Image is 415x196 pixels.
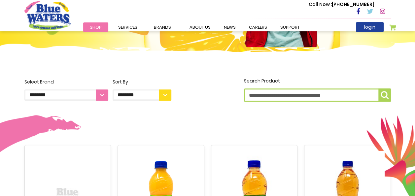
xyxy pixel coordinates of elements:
[244,78,391,102] label: Search Product
[242,22,274,32] a: careers
[90,24,102,30] span: Shop
[24,79,108,101] label: Select Brand
[24,1,71,30] a: store logo
[118,24,137,30] span: Services
[274,22,306,32] a: support
[154,24,171,30] span: Brands
[356,22,384,32] a: login
[24,89,108,101] select: Select Brand
[378,88,391,102] button: Search Product
[381,91,389,99] img: search-icon.png
[309,1,332,8] span: Call Now :
[309,1,374,8] p: [PHONE_NUMBER]
[217,22,242,32] a: News
[113,89,171,101] select: Sort By
[113,79,171,85] div: Sort By
[183,22,217,32] a: about us
[244,88,391,102] input: Search Product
